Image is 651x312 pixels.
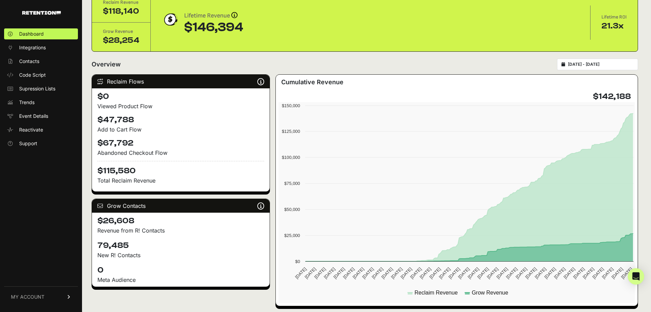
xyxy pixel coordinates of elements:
text: [DATE] [572,266,586,280]
text: Reclaim Revenue [415,290,458,296]
h3: Cumulative Revenue [281,77,343,87]
text: [DATE] [400,266,413,280]
a: Dashboard [4,28,78,39]
text: [DATE] [486,266,499,280]
div: Lifetime Revenue [184,11,243,21]
a: Contacts [4,56,78,67]
text: [DATE] [371,266,384,280]
a: Integrations [4,42,78,53]
text: [DATE] [476,266,490,280]
a: MY ACCOUNT [4,286,78,307]
text: [DATE] [611,266,624,280]
h4: $67,792 [97,138,264,149]
span: Supression Lists [19,85,55,92]
text: [DATE] [553,266,567,280]
a: Trends [4,97,78,108]
text: [DATE] [390,266,404,280]
img: dollar-coin-05c43ed7efb7bc0c12610022525b4bbbb207c7efeef5aecc26f025e68dcafac9.png [162,11,179,28]
div: $118,140 [103,6,139,17]
text: [DATE] [304,266,317,280]
h4: $26,608 [97,215,264,226]
h2: Overview [92,60,121,69]
text: Grow Revenue [472,290,508,296]
text: [DATE] [620,266,634,280]
a: Code Script [4,70,78,80]
span: Event Details [19,113,48,120]
span: Support [19,140,37,147]
text: [DATE] [419,266,432,280]
div: 21.3x [601,21,627,32]
div: $146,394 [184,21,243,34]
text: [DATE] [409,266,423,280]
text: [DATE] [496,266,509,280]
text: [DATE] [352,266,365,280]
span: Code Script [19,72,46,78]
p: Revenue from R! Contacts [97,226,264,235]
div: $28,254 [103,35,139,46]
h4: 0 [97,265,264,276]
div: Add to Cart Flow [97,125,264,134]
p: Total Reclaim Revenue [97,176,264,185]
text: [DATE] [313,266,327,280]
span: Dashboard [19,30,44,37]
text: $75,000 [284,181,300,186]
text: [DATE] [333,266,346,280]
text: $0 [295,259,300,264]
text: $125,000 [282,129,300,134]
text: [DATE] [563,266,576,280]
span: MY ACCOUNT [11,294,44,300]
text: [DATE] [467,266,480,280]
a: Event Details [4,111,78,122]
text: [DATE] [543,266,557,280]
h4: 79,485 [97,240,264,251]
text: [DATE] [582,266,595,280]
text: $25,000 [284,233,300,238]
h4: $0 [97,91,264,102]
div: Grow Contacts [92,199,270,213]
span: Reactivate [19,126,43,133]
text: [DATE] [380,266,394,280]
div: Abandoned Checkout Flow [97,149,264,157]
h4: $47,788 [97,114,264,125]
div: Open Intercom Messenger [628,268,644,285]
div: Viewed Product Flow [97,102,264,110]
text: [DATE] [361,266,375,280]
text: [DATE] [294,266,308,280]
h4: $142,188 [593,91,631,102]
text: [DATE] [323,266,336,280]
text: [DATE] [448,266,461,280]
text: [DATE] [592,266,605,280]
span: Contacts [19,58,39,65]
text: [DATE] [505,266,518,280]
text: [DATE] [524,266,538,280]
div: Reclaim Flows [92,75,270,88]
a: Supression Lists [4,83,78,94]
text: $50,000 [284,207,300,212]
text: [DATE] [438,266,451,280]
text: [DATE] [515,266,528,280]
div: Meta Audience [97,276,264,284]
img: Retention.com [22,11,61,15]
text: [DATE] [429,266,442,280]
div: Lifetime ROI [601,14,627,21]
text: [DATE] [534,266,547,280]
p: New R! Contacts [97,251,264,259]
text: [DATE] [601,266,614,280]
div: Grow Revenue [103,28,139,35]
h4: $115,580 [97,161,264,176]
text: [DATE] [457,266,471,280]
span: Trends [19,99,35,106]
text: [DATE] [342,266,355,280]
a: Reactivate [4,124,78,135]
text: $100,000 [282,155,300,160]
text: $150,000 [282,103,300,108]
span: Integrations [19,44,46,51]
a: Support [4,138,78,149]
